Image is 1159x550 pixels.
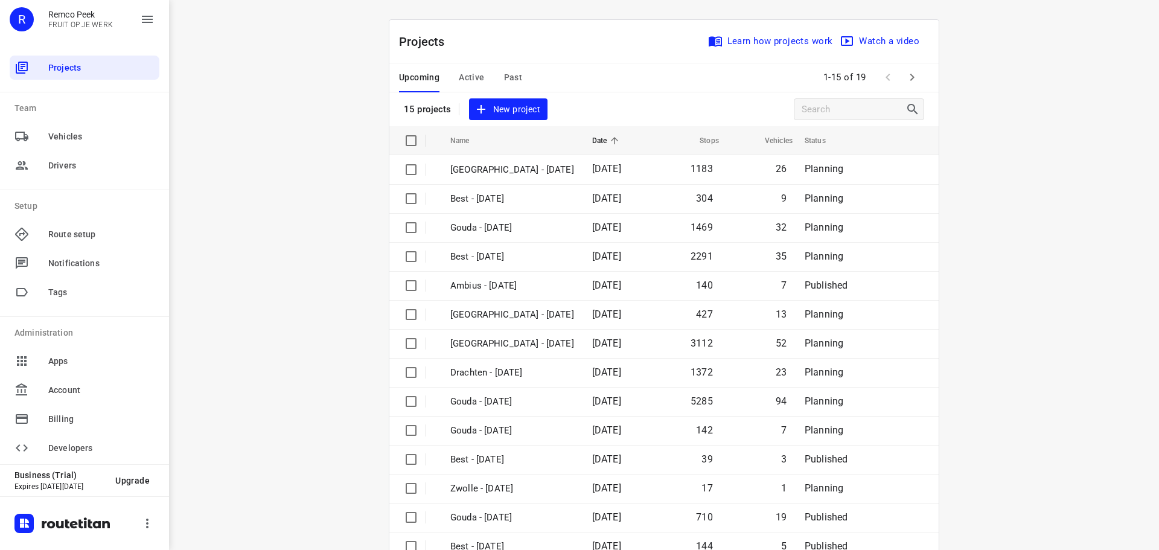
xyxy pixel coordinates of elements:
span: 5285 [691,395,713,407]
span: 427 [696,309,713,320]
span: [DATE] [592,309,621,320]
span: Date [592,133,623,148]
span: Planning [805,395,843,407]
span: Published [805,511,848,523]
p: Expires [DATE][DATE] [14,482,106,491]
span: Notifications [48,257,155,270]
span: Upgrade [115,476,150,485]
div: Vehicles [10,124,159,149]
p: Gouda - Tuesday [450,221,574,235]
span: Active [459,70,484,85]
span: 140 [696,280,713,291]
span: Status [805,133,841,148]
p: 15 projects [404,104,452,115]
span: 19 [776,511,787,523]
button: New project [469,98,548,121]
span: 9 [781,193,787,204]
div: R [10,7,34,31]
span: 1372 [691,366,713,378]
span: 3 [781,453,787,465]
span: Apps [48,355,155,368]
span: Previous Page [876,65,900,89]
div: Billing [10,407,159,431]
div: Account [10,378,159,402]
span: 2291 [691,251,713,262]
span: Vehicles [48,130,155,143]
p: Team [14,102,159,115]
span: 26 [776,163,787,174]
span: [DATE] [592,424,621,436]
span: 52 [776,337,787,349]
span: 94 [776,395,787,407]
span: Vehicles [749,133,793,148]
p: Remco Peek [48,10,113,19]
span: Developers [48,442,155,455]
span: 23 [776,366,787,378]
div: Route setup [10,222,159,246]
span: 7 [781,280,787,291]
span: Planning [805,366,843,378]
span: [DATE] [592,482,621,494]
span: Planning [805,193,843,204]
p: Zwolle - Wednesday [450,163,574,177]
span: 142 [696,424,713,436]
p: Setup [14,200,159,213]
span: [DATE] [592,337,621,349]
p: Business (Trial) [14,470,106,480]
span: Name [450,133,485,148]
span: Billing [48,413,155,426]
span: [DATE] [592,511,621,523]
span: Planning [805,222,843,233]
span: 32 [776,222,787,233]
div: Developers [10,436,159,460]
p: Gouda - Friday [450,424,574,438]
p: Best - Tuesday [450,192,574,206]
span: 1183 [691,163,713,174]
p: Gouda - Monday [450,395,574,409]
button: Upgrade [106,470,159,491]
span: [DATE] [592,251,621,262]
span: [DATE] [592,366,621,378]
p: Antwerpen - Monday [450,308,574,322]
span: 7 [781,424,787,436]
p: Gouda - Thursday [450,511,574,525]
span: 13 [776,309,787,320]
p: Zwolle - Friday [450,482,574,496]
span: 1 [781,482,787,494]
span: [DATE] [592,163,621,174]
p: Projects [399,33,455,51]
span: Projects [48,62,155,74]
span: [DATE] [592,395,621,407]
span: 39 [701,453,712,465]
span: New project [476,102,540,117]
div: Apps [10,349,159,373]
span: [DATE] [592,280,621,291]
span: Published [805,280,848,291]
div: Search [905,102,924,117]
span: Tags [48,286,155,299]
span: [DATE] [592,193,621,204]
span: Upcoming [399,70,439,85]
span: Past [504,70,523,85]
span: Stops [684,133,719,148]
span: 3112 [691,337,713,349]
span: [DATE] [592,453,621,465]
span: Drivers [48,159,155,172]
p: Best - Monday [450,250,574,264]
span: [DATE] [592,222,621,233]
div: Notifications [10,251,159,275]
span: Planning [805,337,843,349]
span: 304 [696,193,713,204]
input: Search projects [802,100,905,119]
span: Planning [805,309,843,320]
span: Planning [805,163,843,174]
span: 710 [696,511,713,523]
span: 1469 [691,222,713,233]
p: Administration [14,327,159,339]
p: Zwolle - Monday [450,337,574,351]
span: 1-15 of 19 [819,65,871,91]
div: Projects [10,56,159,80]
span: Planning [805,482,843,494]
span: Published [805,453,848,465]
p: FRUIT OP JE WERK [48,21,113,29]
